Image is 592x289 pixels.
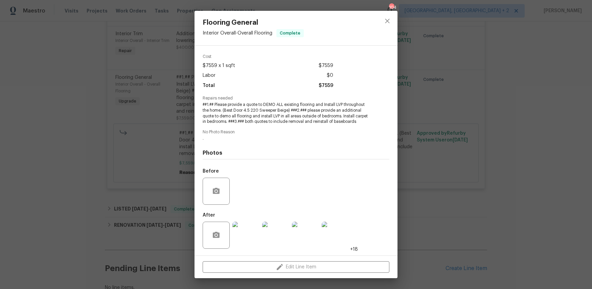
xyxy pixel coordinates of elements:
[319,81,333,91] span: $7559
[203,213,215,218] h5: After
[203,19,304,26] span: Flooring General
[203,130,389,134] span: No Photo Reason
[389,4,394,11] div: 104
[203,150,389,156] h4: Photos
[203,31,272,36] span: Interior Overall - Overall Flooring
[203,102,371,125] span: ##1.## Please provide a quote to DEMO ALL existing flooring and Install LVP throughout the home. ...
[379,13,395,29] button: close
[327,71,333,81] span: $0
[203,136,371,141] span: .
[203,61,235,71] span: $7559 x 1 sqft
[203,54,333,59] span: Cost
[319,61,333,71] span: $7559
[277,30,303,37] span: Complete
[203,169,219,174] h5: Before
[203,96,389,101] span: Repairs needed
[203,71,215,81] span: Labor
[350,246,358,253] span: +18
[203,81,215,91] span: Total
